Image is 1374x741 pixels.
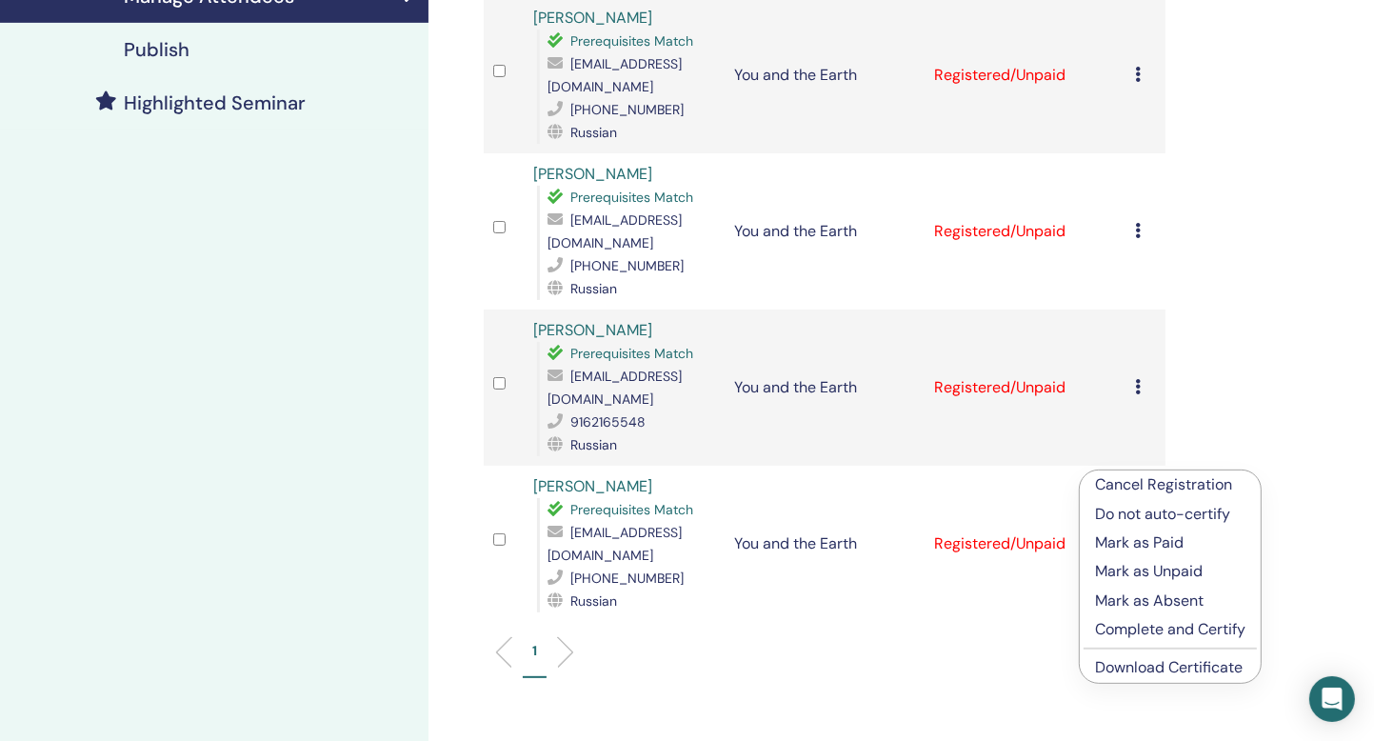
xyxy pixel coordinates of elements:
h4: Publish [124,38,189,61]
h4: Highlighted Seminar [124,91,306,114]
p: Mark as Paid [1095,531,1245,554]
a: [PERSON_NAME] [533,8,652,28]
span: Prerequisites Match [570,345,693,362]
a: Download Certificate [1095,657,1243,677]
span: [PHONE_NUMBER] [570,101,684,118]
p: Do not auto-certify [1095,503,1245,526]
span: [EMAIL_ADDRESS][DOMAIN_NAME] [548,55,682,95]
td: You and the Earth [725,153,926,310]
span: Russian [570,124,617,141]
span: Prerequisites Match [570,32,693,50]
span: [PHONE_NUMBER] [570,570,684,587]
span: Russian [570,280,617,297]
span: 9162165548 [570,413,646,431]
td: You and the Earth [725,466,926,622]
span: [EMAIL_ADDRESS][DOMAIN_NAME] [548,211,682,251]
span: [EMAIL_ADDRESS][DOMAIN_NAME] [548,524,682,564]
span: Russian [570,436,617,453]
a: [PERSON_NAME] [533,320,652,340]
span: [PHONE_NUMBER] [570,257,684,274]
a: [PERSON_NAME] [533,164,652,184]
p: Mark as Absent [1095,590,1245,612]
p: Mark as Unpaid [1095,560,1245,583]
td: You and the Earth [725,310,926,466]
p: Cancel Registration [1095,473,1245,496]
a: [PERSON_NAME] [533,476,652,496]
span: Prerequisites Match [570,189,693,206]
div: Open Intercom Messenger [1309,676,1355,722]
span: Russian [570,592,617,610]
span: Prerequisites Match [570,501,693,518]
p: 1 [532,641,537,661]
p: Complete and Certify [1095,618,1245,641]
span: [EMAIL_ADDRESS][DOMAIN_NAME] [548,368,682,408]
